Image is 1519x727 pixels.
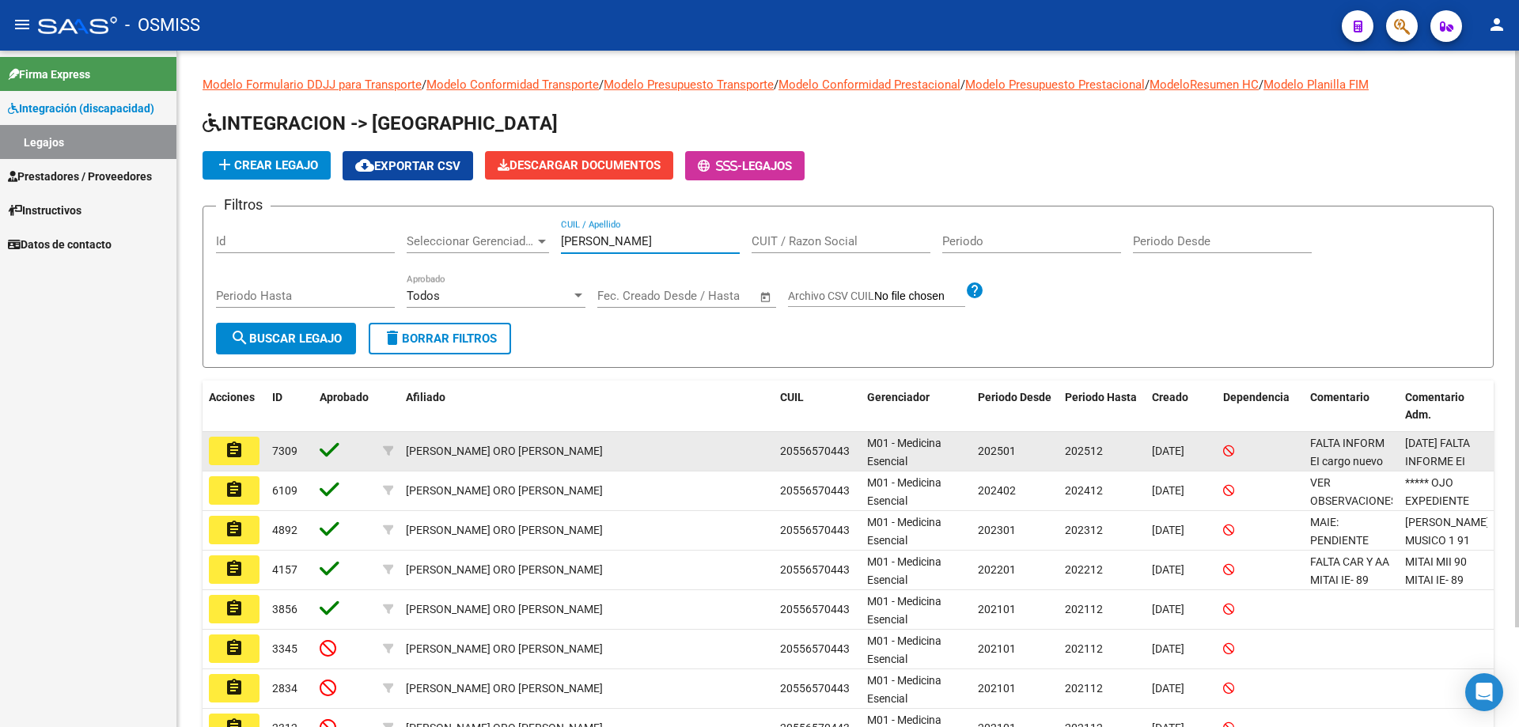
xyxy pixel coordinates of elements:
div: [PERSON_NAME] ORO [PERSON_NAME] [406,640,603,658]
span: Acciones [209,391,255,403]
span: ID [272,391,282,403]
button: -Legajos [685,151,805,180]
span: 202212 [1065,563,1103,576]
mat-icon: person [1487,15,1506,34]
span: 202301 [978,524,1016,536]
div: [PERSON_NAME] ORO [PERSON_NAME] [406,680,603,698]
a: Modelo Planilla FIM [1263,78,1369,92]
a: Modelo Formulario DDJJ para Transporte [203,78,422,92]
span: 3345 [272,642,297,655]
span: Todos [407,289,440,303]
span: M01 - Medicina Esencial [867,555,941,586]
span: Crear Legajo [215,158,318,172]
span: 20556570443 [780,524,850,536]
span: 20556570443 [780,682,850,695]
span: 20556570443 [780,603,850,615]
span: - [698,159,742,173]
span: Borrar Filtros [383,331,497,346]
span: Integración (discapacidad) [8,100,154,117]
span: Archivo CSV CUIL [788,290,874,302]
span: CUIL [780,391,804,403]
mat-icon: assignment [225,599,244,618]
span: M01 - Medicina Esencial [867,595,941,626]
mat-icon: assignment [225,559,244,578]
span: 2834 [272,682,297,695]
span: M01 - Medicina Esencial [867,516,941,547]
a: Modelo Conformidad Prestacional [778,78,960,92]
span: [DATE] [1152,484,1184,497]
mat-icon: search [230,328,249,347]
datatable-header-cell: CUIL [774,381,861,433]
input: End date [663,289,740,303]
span: 20556570443 [780,445,850,457]
span: 202312 [1065,524,1103,536]
span: Aprobado [320,391,369,403]
mat-icon: assignment [225,520,244,539]
button: Exportar CSV [343,151,473,180]
input: Archivo CSV CUIL [874,290,965,304]
div: [PERSON_NAME] ORO [PERSON_NAME] [406,442,603,460]
button: Borrar Filtros [369,323,511,354]
span: 202101 [978,642,1016,655]
datatable-header-cell: Creado [1146,381,1217,433]
datatable-header-cell: Gerenciador [861,381,972,433]
datatable-header-cell: Aprobado [313,381,377,433]
span: 202402 [978,484,1016,497]
span: Periodo Desde [978,391,1051,403]
mat-icon: assignment [225,441,244,460]
mat-icon: assignment [225,638,244,657]
mat-icon: add [215,155,234,174]
div: [PERSON_NAME] ORO [PERSON_NAME] [406,482,603,500]
div: [PERSON_NAME] ORO [PERSON_NAME] [406,600,603,619]
input: Start date [597,289,649,303]
span: [DATE] [1152,682,1184,695]
span: Prestadores / Proveedores [8,168,152,185]
span: 202101 [978,603,1016,615]
button: Descargar Documentos [485,151,673,180]
span: [DATE] [1152,524,1184,536]
span: Seleccionar Gerenciador [407,234,535,248]
span: 202501 [978,445,1016,457]
span: Firma Express [8,66,90,83]
datatable-header-cell: Periodo Desde [972,381,1059,433]
datatable-header-cell: Acciones [203,381,266,433]
span: Dependencia [1223,391,1290,403]
div: [PERSON_NAME] ORO [PERSON_NAME] [406,561,603,579]
datatable-header-cell: Comentario [1304,381,1399,433]
span: Afiliado [406,391,445,403]
div: Open Intercom Messenger [1465,673,1503,711]
span: 4892 [272,524,297,536]
span: Gerenciador [867,391,930,403]
a: Modelo Conformidad Transporte [426,78,599,92]
span: [DATE] [1152,603,1184,615]
a: Modelo Presupuesto Prestacional [965,78,1145,92]
span: Descargar Documentos [498,158,661,172]
span: Periodo Hasta [1065,391,1137,403]
span: M01 - Medicina Esencial [867,437,941,468]
datatable-header-cell: ID [266,381,313,433]
span: 202201 [978,563,1016,576]
div: [PERSON_NAME] ORO [PERSON_NAME] [406,521,603,540]
span: M01 - Medicina Esencial [867,634,941,665]
span: [DATE] [1152,563,1184,576]
span: 202112 [1065,603,1103,615]
span: INTEGRACION -> [GEOGRAPHIC_DATA] [203,112,558,134]
span: Exportar CSV [355,159,460,173]
datatable-header-cell: Comentario Adm. [1399,381,1494,433]
span: 202101 [978,682,1016,695]
span: Comentario [1310,391,1369,403]
span: 202112 [1065,642,1103,655]
span: 6109 [272,484,297,497]
span: FALTA INFORM EI cargo nuevo prestador SAIE - agrego equipo SAIE subo informe ei [1310,437,1389,540]
span: MITAI MII 90 MITAI IE- 89 PENDIENTE -ORDEN MEDICA FALTA SELLO DEL MEDICO. [1405,555,1484,658]
button: Open calendar [757,288,775,306]
span: Comentario Adm. [1405,391,1464,422]
span: Buscar Legajo [230,331,342,346]
button: Crear Legajo [203,151,331,180]
span: M01 - Medicina Esencial [867,674,941,705]
span: FALTA CAR Y AA MITAI IE- 89 PENDIENTE -ORDEN MEDICA FALTA SELLO DEL MEDICO. [1310,555,1389,658]
mat-icon: menu [13,15,32,34]
span: [DATE] [1152,642,1184,655]
h3: Filtros [216,194,271,216]
mat-icon: delete [383,328,402,347]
